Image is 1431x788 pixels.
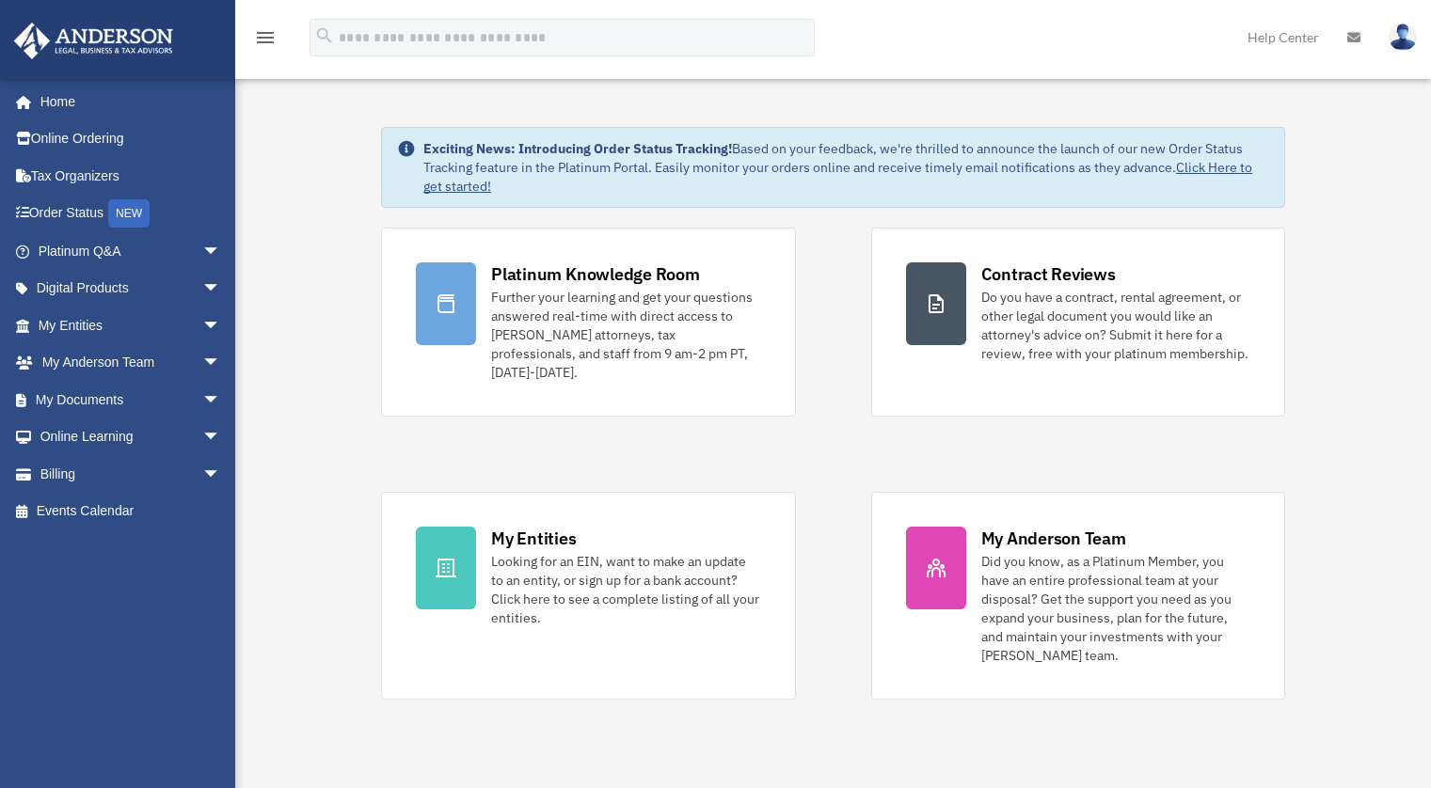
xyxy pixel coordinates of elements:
[13,157,249,195] a: Tax Organizers
[13,83,240,120] a: Home
[108,199,150,228] div: NEW
[202,381,240,419] span: arrow_drop_down
[981,527,1126,550] div: My Anderson Team
[1389,24,1417,51] img: User Pic
[491,288,760,382] div: Further your learning and get your questions answered real-time with direct access to [PERSON_NAM...
[8,23,179,59] img: Anderson Advisors Platinum Portal
[202,232,240,271] span: arrow_drop_down
[381,492,795,700] a: My Entities Looking for an EIN, want to make an update to an entity, or sign up for a bank accoun...
[202,344,240,383] span: arrow_drop_down
[981,262,1116,286] div: Contract Reviews
[202,270,240,308] span: arrow_drop_down
[981,552,1250,665] div: Did you know, as a Platinum Member, you have an entire professional team at your disposal? Get th...
[491,262,700,286] div: Platinum Knowledge Room
[13,493,249,530] a: Events Calendar
[423,139,1269,196] div: Based on your feedback, we're thrilled to announce the launch of our new Order Status Tracking fe...
[202,418,240,457] span: arrow_drop_down
[13,455,249,493] a: Billingarrow_drop_down
[314,25,335,46] i: search
[423,159,1252,195] a: Click Here to get started!
[13,120,249,158] a: Online Ordering
[871,228,1285,417] a: Contract Reviews Do you have a contract, rental agreement, or other legal document you would like...
[13,418,249,456] a: Online Learningarrow_drop_down
[254,26,277,49] i: menu
[13,307,249,344] a: My Entitiesarrow_drop_down
[871,492,1285,700] a: My Anderson Team Did you know, as a Platinum Member, you have an entire professional team at your...
[381,228,795,417] a: Platinum Knowledge Room Further your learning and get your questions answered real-time with dire...
[13,344,249,382] a: My Anderson Teamarrow_drop_down
[423,140,732,157] strong: Exciting News: Introducing Order Status Tracking!
[202,307,240,345] span: arrow_drop_down
[13,195,249,233] a: Order StatusNEW
[254,33,277,49] a: menu
[13,381,249,418] a: My Documentsarrow_drop_down
[13,232,249,270] a: Platinum Q&Aarrow_drop_down
[202,455,240,494] span: arrow_drop_down
[13,270,249,307] a: Digital Productsarrow_drop_down
[491,527,576,550] div: My Entities
[491,552,760,627] div: Looking for an EIN, want to make an update to an entity, or sign up for a bank account? Click her...
[981,288,1250,363] div: Do you have a contract, rental agreement, or other legal document you would like an attorney's ad...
